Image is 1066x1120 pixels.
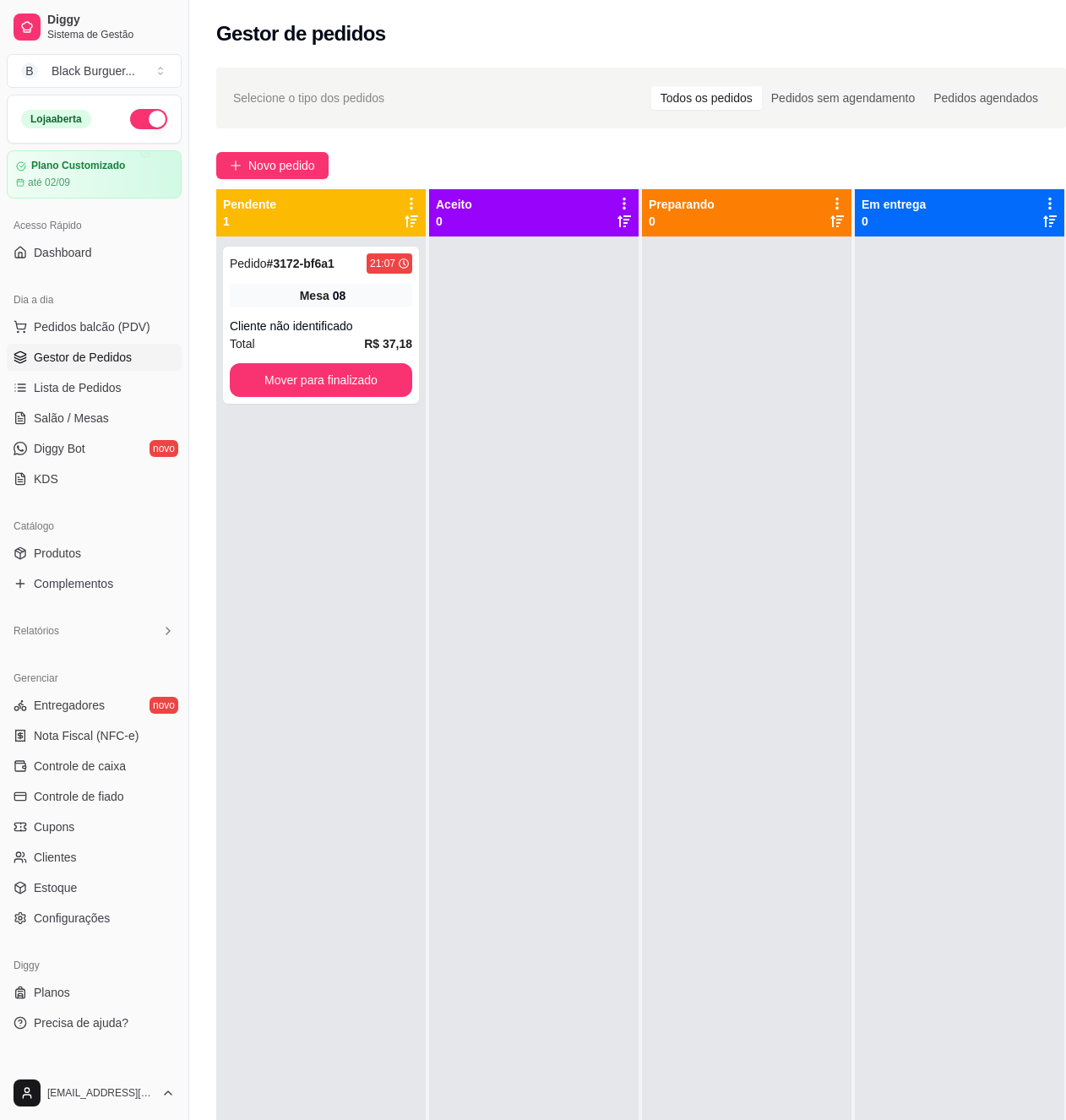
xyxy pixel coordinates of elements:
span: Configurações [34,910,110,927]
span: Complementos [34,575,113,592]
a: Precisa de ajuda? [7,1009,182,1036]
span: Gestor de Pedidos [34,349,132,366]
span: Precisa de ajuda? [34,1014,128,1031]
a: Produtos [7,540,182,567]
span: Dashboard [34,244,92,261]
span: Entregadores [34,697,105,714]
a: Plano Customizadoaté 02/09 [7,150,182,198]
span: KDS [34,470,58,487]
p: Em entrega [862,196,926,213]
span: Clientes [34,849,77,866]
p: 0 [649,213,715,230]
article: até 02/09 [28,176,70,189]
div: Black Burguer ... [52,63,135,79]
a: Controle de caixa [7,753,182,780]
span: B [21,63,38,79]
div: Diggy [7,952,182,979]
div: Acesso Rápido [7,212,182,239]
button: Alterar Status [130,109,167,129]
button: Select a team [7,54,182,88]
a: Cupons [7,813,182,840]
span: Planos [34,984,70,1001]
strong: # 3172-bf6a1 [267,257,334,270]
span: Pedidos balcão (PDV) [34,318,150,335]
div: Todos os pedidos [651,86,762,110]
div: Catálogo [7,513,182,540]
span: Relatórios [14,624,59,638]
span: Sistema de Gestão [47,28,175,41]
p: 0 [862,213,926,230]
div: 21:07 [370,257,395,270]
a: Entregadoresnovo [7,692,182,719]
p: 1 [223,213,276,230]
span: Nota Fiscal (NFC-e) [34,727,139,744]
p: Preparando [649,196,715,213]
span: plus [230,160,242,171]
div: Gerenciar [7,665,182,692]
a: Configurações [7,905,182,932]
span: Selecione o tipo dos pedidos [233,89,384,107]
p: 0 [436,213,472,230]
button: Novo pedido [216,152,329,179]
span: Diggy Bot [34,440,85,457]
div: Pedidos sem agendamento [762,86,924,110]
div: Loja aberta [21,110,91,128]
a: Nota Fiscal (NFC-e) [7,722,182,749]
div: 08 [333,287,346,304]
a: Estoque [7,874,182,901]
span: Produtos [34,545,81,562]
span: Lista de Pedidos [34,379,122,396]
span: Pedido [230,257,267,270]
span: Controle de caixa [34,758,126,775]
span: Controle de fiado [34,788,124,805]
h2: Gestor de pedidos [216,20,386,47]
strong: R$ 37,18 [364,337,412,351]
span: Diggy [47,13,175,28]
a: Dashboard [7,239,182,266]
button: Pedidos balcão (PDV) [7,313,182,340]
a: KDS [7,465,182,492]
a: Lista de Pedidos [7,374,182,401]
span: Novo pedido [248,156,315,175]
div: Cliente não identificado [230,318,412,334]
span: [EMAIL_ADDRESS][DOMAIN_NAME] [47,1086,155,1100]
p: Aceito [436,196,472,213]
a: Salão / Mesas [7,405,182,432]
div: Pedidos agendados [924,86,1047,110]
button: Mover para finalizado [230,363,412,397]
span: Total [230,334,255,353]
a: DiggySistema de Gestão [7,7,182,47]
span: Estoque [34,879,77,896]
a: Controle de fiado [7,783,182,810]
div: Dia a dia [7,286,182,313]
span: Mesa [300,287,329,304]
a: Diggy Botnovo [7,435,182,462]
button: [EMAIL_ADDRESS][DOMAIN_NAME] [7,1073,182,1113]
article: Plano Customizado [31,160,125,172]
a: Planos [7,979,182,1006]
a: Clientes [7,844,182,871]
span: Cupons [34,818,74,835]
span: Salão / Mesas [34,410,109,427]
a: Gestor de Pedidos [7,344,182,371]
p: Pendente [223,196,276,213]
a: Complementos [7,570,182,597]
